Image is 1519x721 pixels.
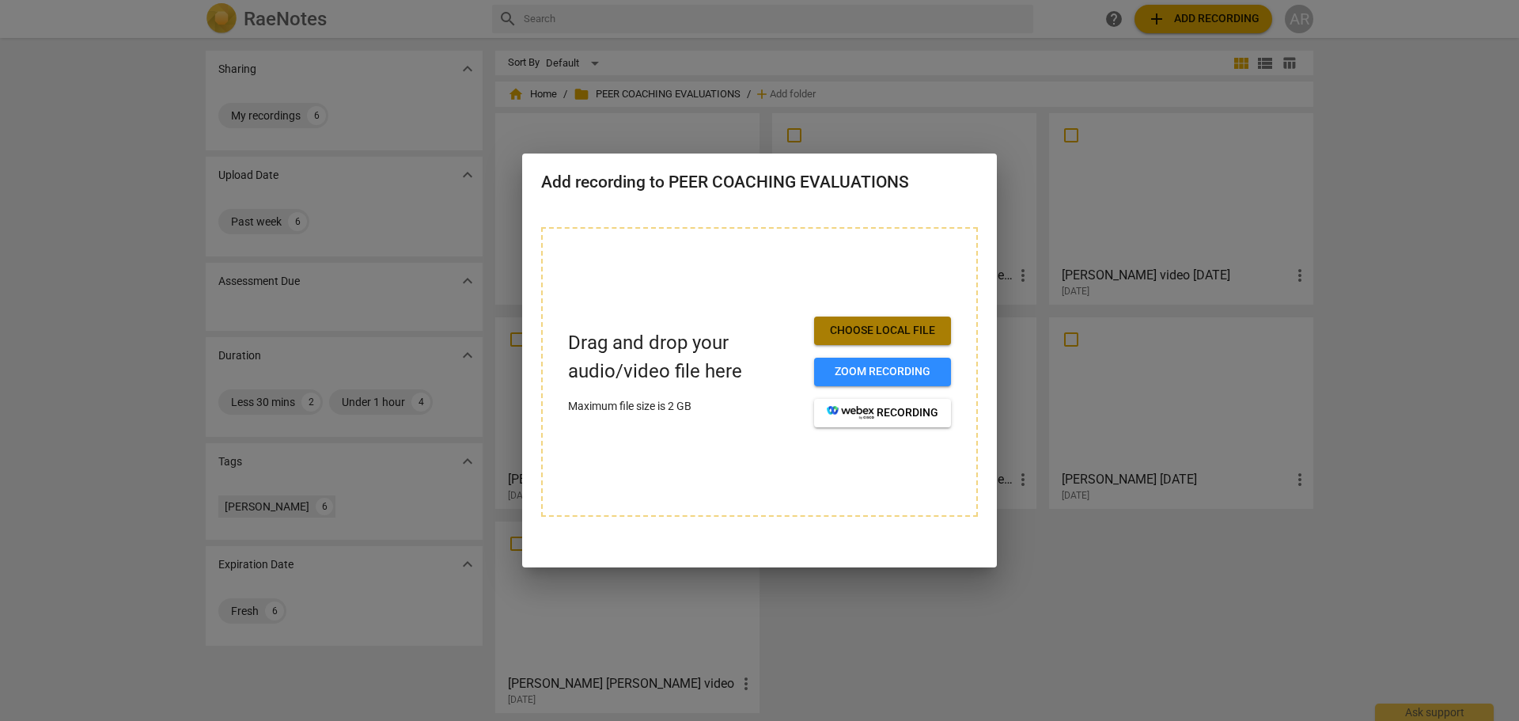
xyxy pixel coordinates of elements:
button: Zoom recording [814,358,951,386]
p: Drag and drop your audio/video file here [568,329,801,385]
span: Choose local file [827,323,938,339]
button: recording [814,399,951,427]
span: recording [827,405,938,421]
button: Choose local file [814,317,951,345]
h2: Add recording to PEER COACHING EVALUATIONS [541,173,978,192]
p: Maximum file size is 2 GB [568,398,801,415]
span: Zoom recording [827,364,938,380]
